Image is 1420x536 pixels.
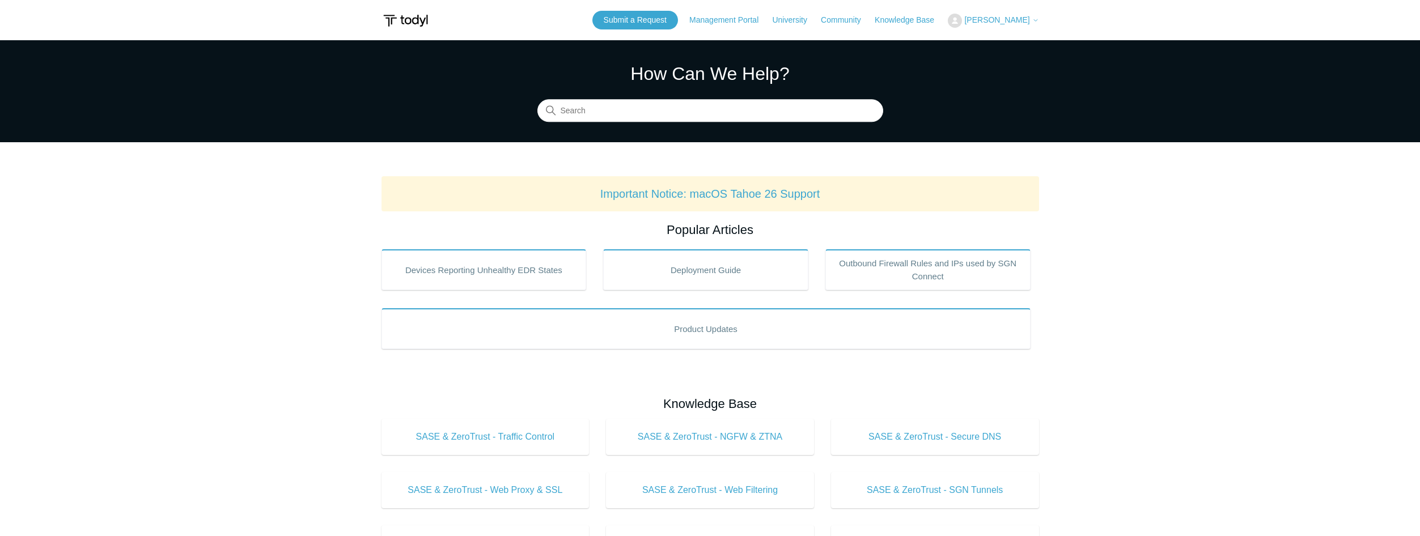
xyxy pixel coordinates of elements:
button: [PERSON_NAME] [948,14,1038,28]
a: Product Updates [382,308,1031,349]
a: Management Portal [689,14,770,26]
h1: How Can We Help? [537,60,883,87]
a: Devices Reporting Unhealthy EDR States [382,249,587,290]
span: [PERSON_NAME] [964,15,1029,24]
span: SASE & ZeroTrust - Web Filtering [623,483,797,497]
a: University [772,14,818,26]
span: SASE & ZeroTrust - Secure DNS [848,430,1022,444]
a: Knowledge Base [875,14,946,26]
span: SASE & ZeroTrust - Traffic Control [399,430,573,444]
span: SASE & ZeroTrust - Web Proxy & SSL [399,483,573,497]
span: SASE & ZeroTrust - SGN Tunnels [848,483,1022,497]
a: SASE & ZeroTrust - SGN Tunnels [831,472,1039,508]
a: SASE & ZeroTrust - Web Filtering [606,472,814,508]
a: SASE & ZeroTrust - Secure DNS [831,419,1039,455]
a: Submit a Request [592,11,678,29]
a: Deployment Guide [603,249,808,290]
span: SASE & ZeroTrust - NGFW & ZTNA [623,430,797,444]
input: Search [537,100,883,122]
h2: Knowledge Base [382,394,1039,413]
a: Community [821,14,872,26]
img: Todyl Support Center Help Center home page [382,10,430,31]
a: SASE & ZeroTrust - Web Proxy & SSL [382,472,590,508]
a: SASE & ZeroTrust - NGFW & ZTNA [606,419,814,455]
a: Important Notice: macOS Tahoe 26 Support [600,188,820,200]
h2: Popular Articles [382,220,1039,239]
a: SASE & ZeroTrust - Traffic Control [382,419,590,455]
a: Outbound Firewall Rules and IPs used by SGN Connect [825,249,1031,290]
